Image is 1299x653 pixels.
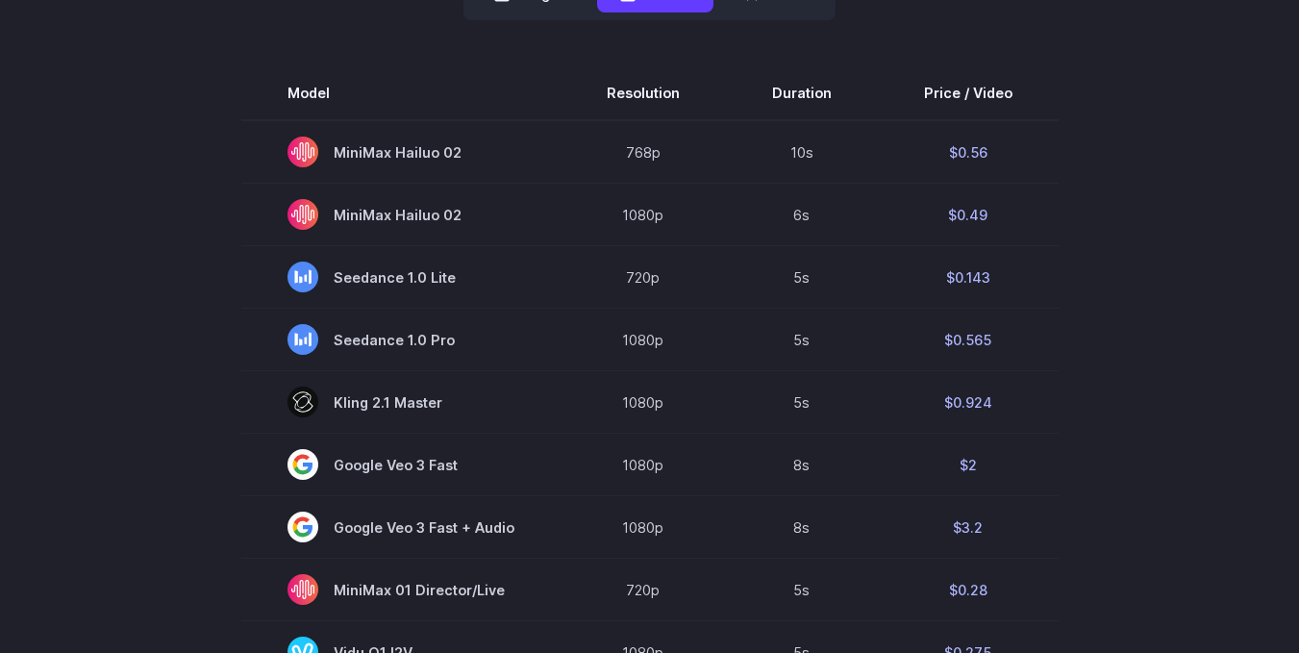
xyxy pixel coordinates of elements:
[287,324,514,355] span: Seedance 1.0 Pro
[878,184,1059,246] td: $0.49
[726,120,878,184] td: 10s
[726,559,878,621] td: 5s
[287,449,514,480] span: Google Veo 3 Fast
[287,199,514,230] span: MiniMax Hailuo 02
[726,371,878,434] td: 5s
[287,574,514,605] span: MiniMax 01 Director/Live
[878,371,1059,434] td: $0.924
[561,120,726,184] td: 768p
[561,371,726,434] td: 1080p
[561,184,726,246] td: 1080p
[287,262,514,292] span: Seedance 1.0 Lite
[561,309,726,371] td: 1080p
[726,66,878,120] th: Duration
[287,387,514,417] span: Kling 2.1 Master
[878,434,1059,496] td: $2
[878,66,1059,120] th: Price / Video
[878,496,1059,559] td: $3.2
[241,66,561,120] th: Model
[561,66,726,120] th: Resolution
[878,246,1059,309] td: $0.143
[287,512,514,542] span: Google Veo 3 Fast + Audio
[726,184,878,246] td: 6s
[726,309,878,371] td: 5s
[561,559,726,621] td: 720p
[878,120,1059,184] td: $0.56
[878,309,1059,371] td: $0.565
[726,434,878,496] td: 8s
[726,246,878,309] td: 5s
[561,434,726,496] td: 1080p
[878,559,1059,621] td: $0.28
[726,496,878,559] td: 8s
[287,137,514,167] span: MiniMax Hailuo 02
[561,496,726,559] td: 1080p
[561,246,726,309] td: 720p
